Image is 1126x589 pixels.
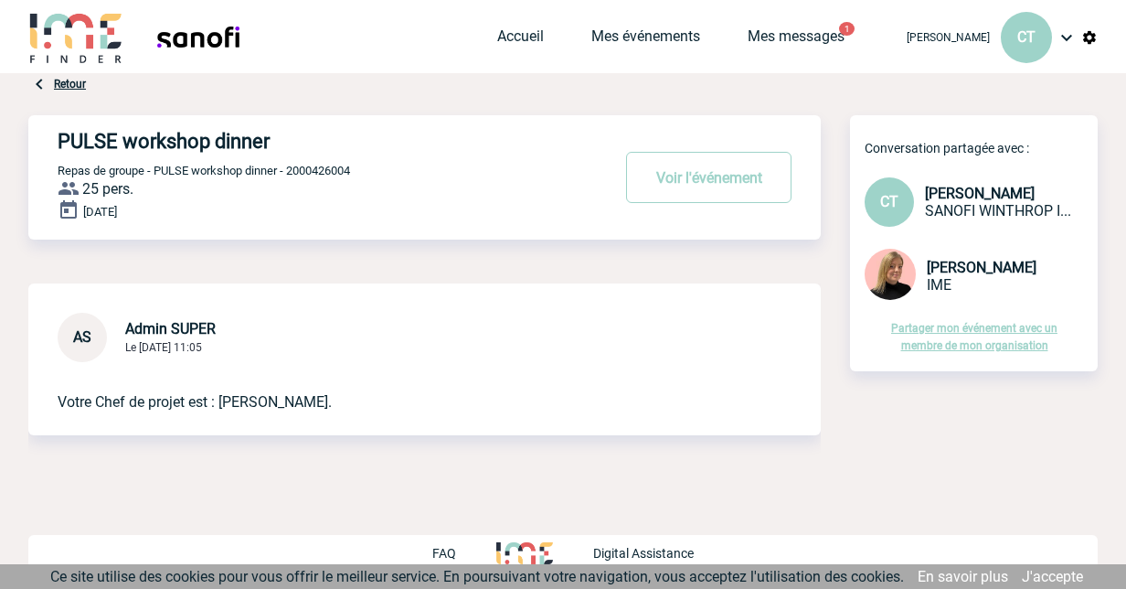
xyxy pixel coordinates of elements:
[907,31,990,44] span: [PERSON_NAME]
[58,362,740,413] p: Votre Chef de projet est : [PERSON_NAME].
[593,546,694,561] p: Digital Assistance
[880,193,898,210] span: CT
[927,259,1036,276] span: [PERSON_NAME]
[432,543,496,561] a: FAQ
[865,249,916,300] img: 131233-0.png
[839,22,855,36] button: 1
[54,78,86,91] a: Retour
[626,152,791,203] button: Voir l'événement
[891,322,1057,352] a: Partager mon événement avec un membre de mon organisation
[591,27,700,53] a: Mes événements
[125,320,216,337] span: Admin SUPER
[496,542,553,564] img: http://www.idealmeetingsevents.fr/
[925,202,1071,220] span: SANOFI WINTHROP INDUSTRIE
[50,568,904,585] span: Ce site utilise des cookies pour vous offrir le meilleur service. En poursuivant votre navigation...
[58,130,556,153] h4: PULSE workshop dinner
[58,164,350,177] span: Repas de groupe - PULSE workshop dinner - 2000426004
[497,27,544,53] a: Accueil
[1022,568,1083,585] a: J'accepte
[925,185,1035,202] span: [PERSON_NAME]
[28,11,123,63] img: IME-Finder
[865,141,1098,155] p: Conversation partagée avec :
[432,546,456,561] p: FAQ
[1017,28,1036,46] span: CT
[73,328,91,346] span: AS
[82,180,133,198] span: 25 pers.
[918,568,1008,585] a: En savoir plus
[748,27,844,53] a: Mes messages
[125,341,202,354] span: Le [DATE] 11:05
[83,205,117,219] span: [DATE]
[927,276,951,294] span: IME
